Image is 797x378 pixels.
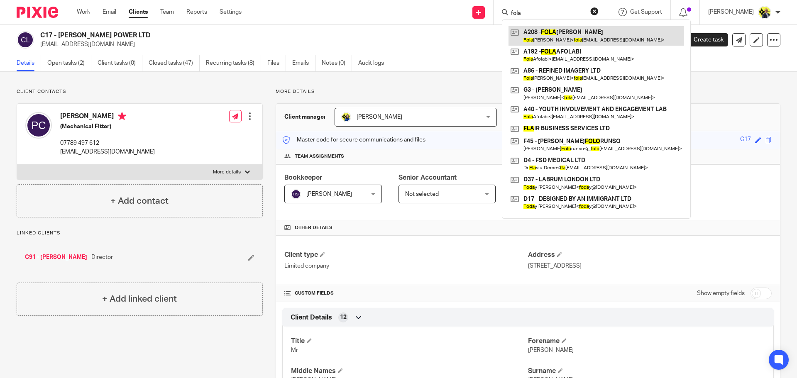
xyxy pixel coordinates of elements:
img: svg%3E [291,189,301,199]
a: Email [103,8,116,16]
span: Director [91,253,113,261]
h4: Client type [284,251,528,259]
span: Bookkeeper [284,174,323,181]
h2: C17 - [PERSON_NAME] POWER LTD [40,31,542,40]
p: More details [276,88,780,95]
p: Client contacts [17,88,263,95]
a: Team [160,8,174,16]
i: Primary [118,112,126,120]
p: More details [213,169,241,176]
span: 12 [340,313,347,322]
a: Emails [292,55,315,71]
span: Mr [291,347,298,353]
a: Settings [220,8,242,16]
a: Open tasks (2) [47,55,91,71]
img: Pixie [17,7,58,18]
span: [PERSON_NAME] [528,347,574,353]
label: Show empty fields [697,289,745,298]
a: Closed tasks (47) [149,55,200,71]
a: Recurring tasks (8) [206,55,261,71]
p: Limited company [284,262,528,270]
img: svg%3E [17,31,34,49]
span: Get Support [630,9,662,15]
input: Search [510,10,585,17]
p: [PERSON_NAME] [708,8,754,16]
a: Create task [680,33,728,46]
a: Client tasks (0) [98,55,142,71]
h4: [PERSON_NAME] [60,112,155,122]
a: Work [77,8,90,16]
a: Files [267,55,286,71]
h3: Client manager [284,113,326,121]
a: Audit logs [358,55,390,71]
h4: + Add contact [110,195,169,207]
p: [STREET_ADDRESS] [528,262,772,270]
p: 07789 497 612 [60,139,155,147]
span: [PERSON_NAME] [357,114,402,120]
p: Linked clients [17,230,263,237]
span: Other details [295,224,332,231]
p: [EMAIL_ADDRESS][DOMAIN_NAME] [40,40,667,49]
h4: + Add linked client [102,293,177,305]
span: Client Details [291,313,332,322]
span: Team assignments [295,153,344,160]
h5: (Mechanical Fitter) [60,122,155,131]
a: C91 - [PERSON_NAME] [25,253,87,261]
h4: CUSTOM FIELDS [284,290,528,297]
img: Dan-Starbridge%20(1).jpg [758,6,771,19]
a: Details [17,55,41,71]
h4: Title [291,337,528,346]
span: Senior Accountant [398,174,457,181]
img: Bobo-Starbridge%201.jpg [341,112,351,122]
img: svg%3E [25,112,52,139]
p: [EMAIL_ADDRESS][DOMAIN_NAME] [60,148,155,156]
a: Notes (0) [322,55,352,71]
a: Reports [186,8,207,16]
a: Clients [129,8,148,16]
h4: Middle Names [291,367,528,376]
p: Master code for secure communications and files [282,136,425,144]
span: [PERSON_NAME] [306,191,352,197]
button: Clear [590,7,599,15]
div: C17 [740,135,751,145]
span: Not selected [405,191,439,197]
h4: Surname [528,367,765,376]
h4: Forename [528,337,765,346]
h4: Address [528,251,772,259]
